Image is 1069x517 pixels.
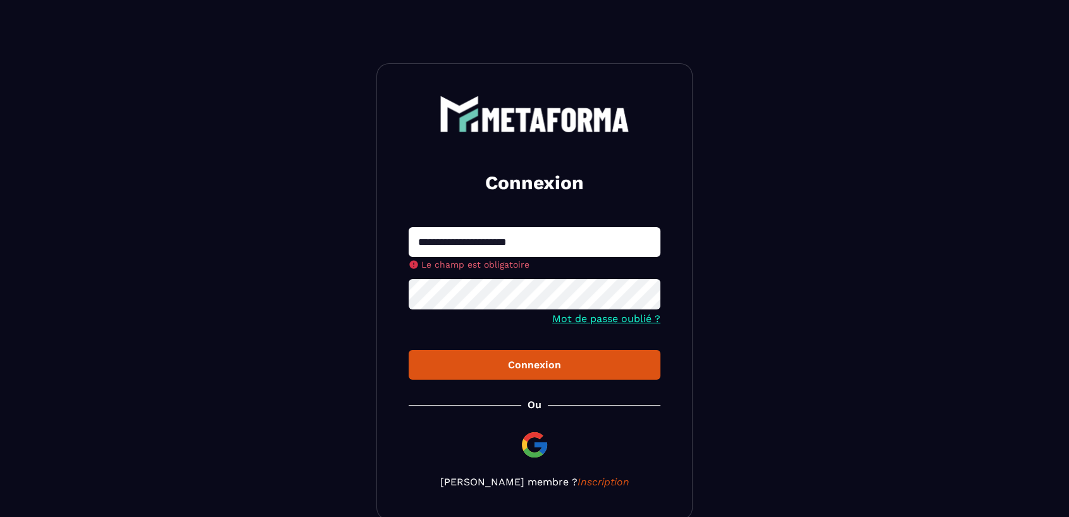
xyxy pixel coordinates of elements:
[519,430,550,460] img: google
[419,359,650,371] div: Connexion
[440,96,629,132] img: logo
[552,313,660,325] a: Mot de passe oublié ?
[409,350,660,380] button: Connexion
[421,259,529,270] span: Le champ est obligatoire
[528,399,541,411] p: Ou
[409,96,660,132] a: logo
[409,476,660,488] p: [PERSON_NAME] membre ?
[578,476,629,488] a: Inscription
[424,170,645,196] h2: Connexion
